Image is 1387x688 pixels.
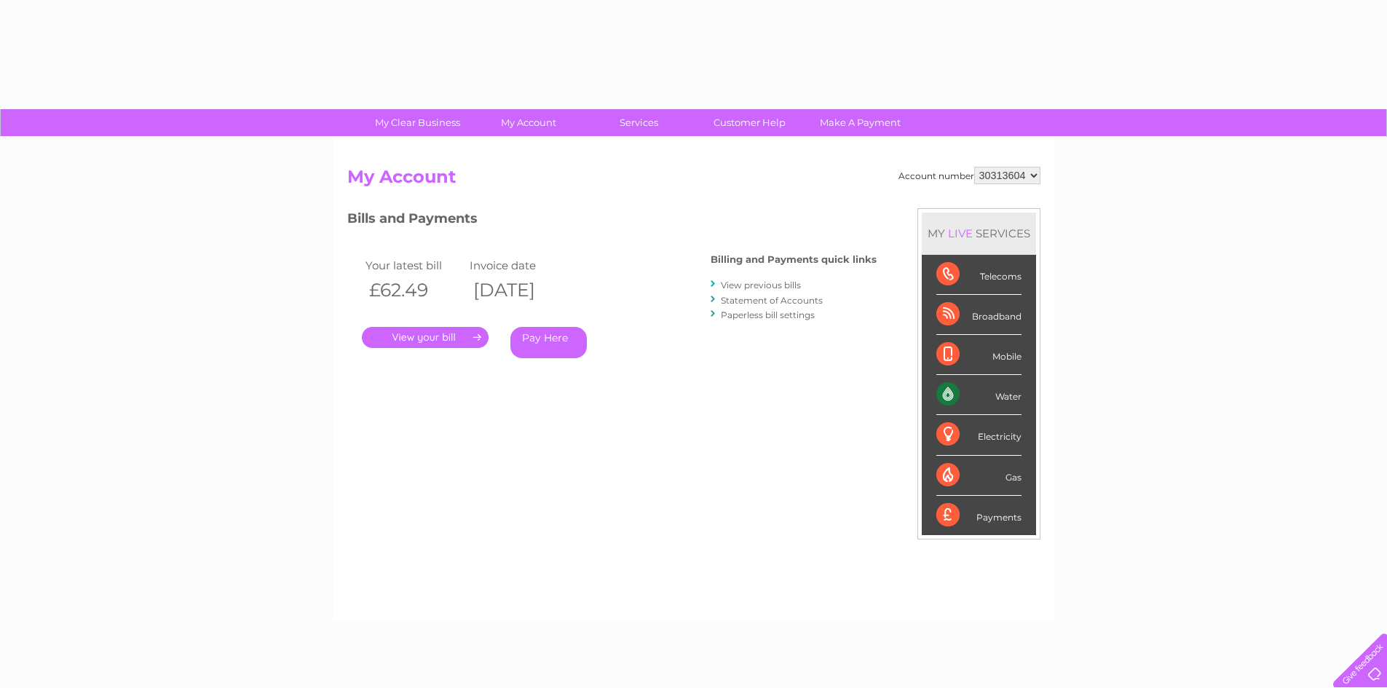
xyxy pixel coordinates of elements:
[466,275,571,305] th: [DATE]
[936,456,1022,496] div: Gas
[936,415,1022,455] div: Electricity
[510,327,587,358] a: Pay Here
[689,109,810,136] a: Customer Help
[922,213,1036,254] div: MY SERVICES
[721,280,801,290] a: View previous bills
[357,109,478,136] a: My Clear Business
[936,295,1022,335] div: Broadband
[721,309,815,320] a: Paperless bill settings
[936,375,1022,415] div: Water
[362,275,467,305] th: £62.49
[936,496,1022,535] div: Payments
[800,109,920,136] a: Make A Payment
[347,208,877,234] h3: Bills and Payments
[347,167,1040,194] h2: My Account
[466,256,571,275] td: Invoice date
[936,335,1022,375] div: Mobile
[721,295,823,306] a: Statement of Accounts
[362,256,467,275] td: Your latest bill
[579,109,699,136] a: Services
[936,255,1022,295] div: Telecoms
[362,327,489,348] a: .
[711,254,877,265] h4: Billing and Payments quick links
[945,226,976,240] div: LIVE
[468,109,588,136] a: My Account
[898,167,1040,184] div: Account number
